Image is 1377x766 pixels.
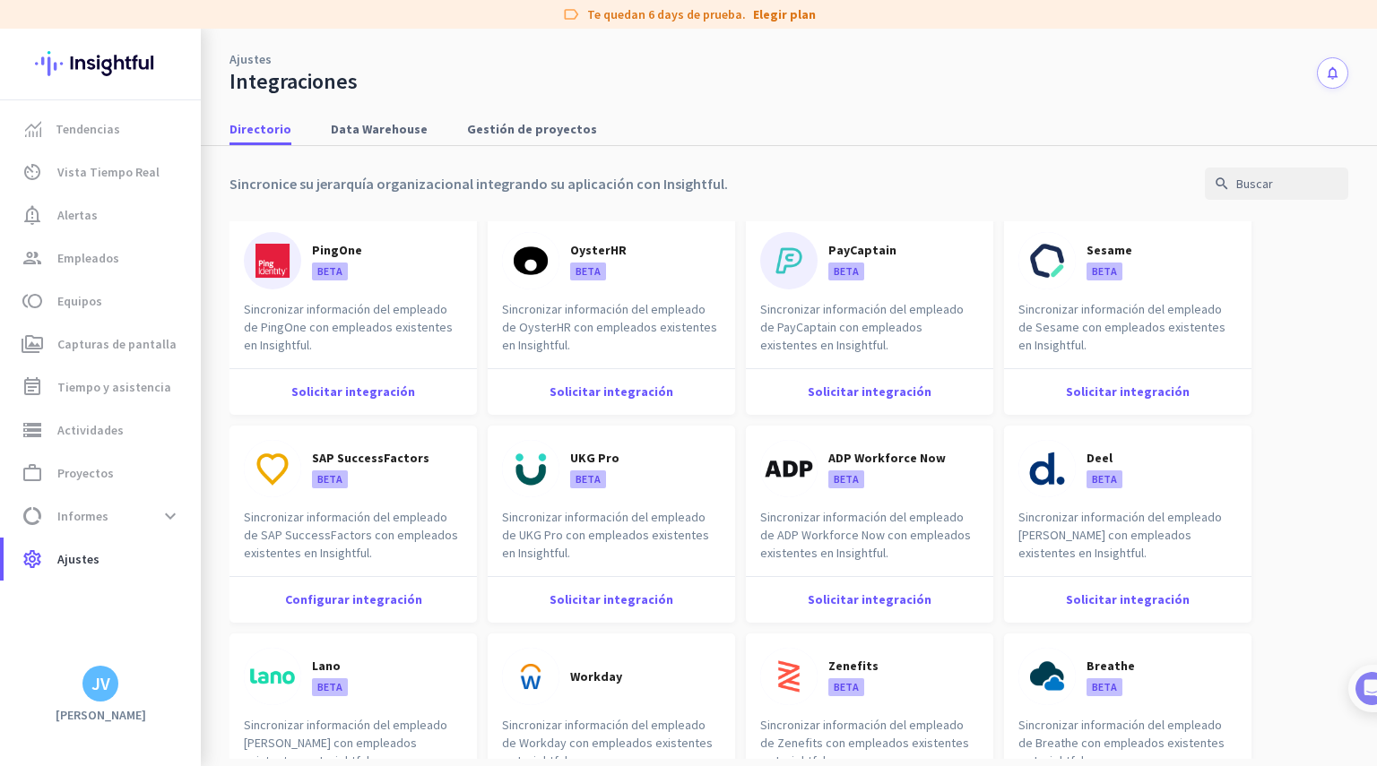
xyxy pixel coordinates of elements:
[57,505,108,527] span: Informes
[35,29,166,99] img: Insightful logo
[229,50,272,68] a: Ajustes
[69,341,312,417] div: It's time to add your employees! This is crucial since Insightful will start collecting their act...
[229,120,291,138] span: Directorio
[760,232,818,289] img: icon
[828,449,946,467] p: ADP Workforce Now
[1214,176,1230,192] i: search
[22,290,43,312] i: toll
[148,8,214,39] h1: Tareas
[229,300,477,368] div: Sincronizar información del empleado de PingOne con empleados existentes en Insightful.
[488,300,735,368] div: Sincronizar información del empleado de OysterHR con empleados existentes en Insightful.
[570,470,606,488] p: BETA
[57,419,124,441] span: Actividades
[4,280,201,323] a: tollEquipos
[33,510,325,552] div: 2Initial tracking settings and how to edit them
[91,675,110,693] div: JV
[1325,65,1340,81] i: notifications
[204,604,243,616] span: Ayuda
[502,232,559,289] img: icon
[1087,470,1122,488] p: BETA
[22,505,43,527] i: data_usage
[25,121,41,137] img: menu-item
[467,120,597,138] span: Gestión de proyectos
[828,657,879,675] p: Zenefits
[179,559,269,631] button: Ayuda
[229,508,477,576] div: Sincronizar información del empleado de SAP SuccessFactors con empleados existentes en Insightful.
[4,538,201,581] a: settingsAjustes
[229,68,358,95] div: Integraciones
[57,290,102,312] span: Equipos
[22,419,43,441] i: storage
[57,247,119,269] span: Empleados
[1018,648,1076,705] img: icon
[106,193,288,211] div: [PERSON_NAME] de Insightful
[488,576,735,623] div: Solicitar integración
[746,576,993,623] div: Solicitar integración
[312,263,348,280] p: BETA
[312,657,341,675] p: Lano
[746,300,993,368] div: Sincronizar información del empleado de PayCaptain con empleados existentes en Insightful.
[57,161,160,183] span: Vista Tiempo Real
[746,368,993,415] div: Solicitar integración
[315,7,347,39] div: Cerrar
[488,508,735,576] div: Sincronizar información del empleado de UKG Pro con empleados existentes en Insightful.
[760,440,818,497] img: icon
[570,449,619,467] p: UKG Pro
[229,576,477,623] div: Configurar integración
[290,604,336,616] span: Tareas
[1205,168,1348,200] input: Buscar
[828,470,864,488] p: BETA
[1018,232,1076,289] img: icon
[22,161,43,183] i: av_timer
[244,440,301,497] img: icon
[570,667,622,685] p: Workday
[22,548,43,570] i: settings
[57,548,100,570] span: Ajustes
[1087,449,1113,467] p: Deel
[33,306,325,334] div: 1Add employees
[828,241,896,259] p: PayCaptain
[488,368,735,415] div: Solicitar integración
[312,470,348,488] p: BETA
[22,376,43,398] i: event_note
[69,431,242,467] button: Add your employees
[312,449,429,467] p: SAP SuccessFactors
[244,232,301,289] img: icon
[502,440,559,497] img: icon
[22,333,43,355] i: perm_media
[4,409,201,452] a: storageActividades
[4,495,201,538] a: data_usageInformesexpand_more
[1004,368,1251,415] div: Solicitar integración
[25,133,333,176] div: You're just a few steps away from completing the essential app setup
[57,333,177,355] span: Capturas de pantalla
[4,366,201,409] a: event_noteTiempo y asistencia
[69,312,304,330] div: Add employees
[312,241,362,259] p: PingOne
[4,108,201,151] a: menu-itemTendencias
[1087,657,1135,675] p: Breathe
[229,368,477,415] div: Solicitar integración
[562,5,580,23] i: label
[28,604,61,616] span: Inicio
[70,187,99,216] img: Profile image for Tamara
[22,462,43,484] i: work_outline
[22,247,43,269] i: group
[69,516,304,552] div: Initial tracking settings and how to edit them
[1004,576,1251,623] div: Solicitar integración
[229,173,728,194] p: Sincronice su jerarquía organizacional integrando su aplicación con Insightful.
[828,263,864,280] p: BETA
[57,204,98,226] span: Alertas
[1087,678,1122,696] p: BETA
[105,604,163,616] span: Mensajes
[57,462,114,484] span: Proyectos
[185,236,341,254] p: Alrededor de 10 minutos
[244,648,301,705] img: icon
[269,559,359,631] button: Tareas
[1087,263,1122,280] p: BETA
[331,120,428,138] span: Data Warehouse
[760,648,818,705] img: icon
[570,263,606,280] p: BETA
[1317,57,1348,89] button: notifications
[154,500,186,532] button: expand_more
[25,69,333,133] div: 🎊 Welcome to Insightful! 🎊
